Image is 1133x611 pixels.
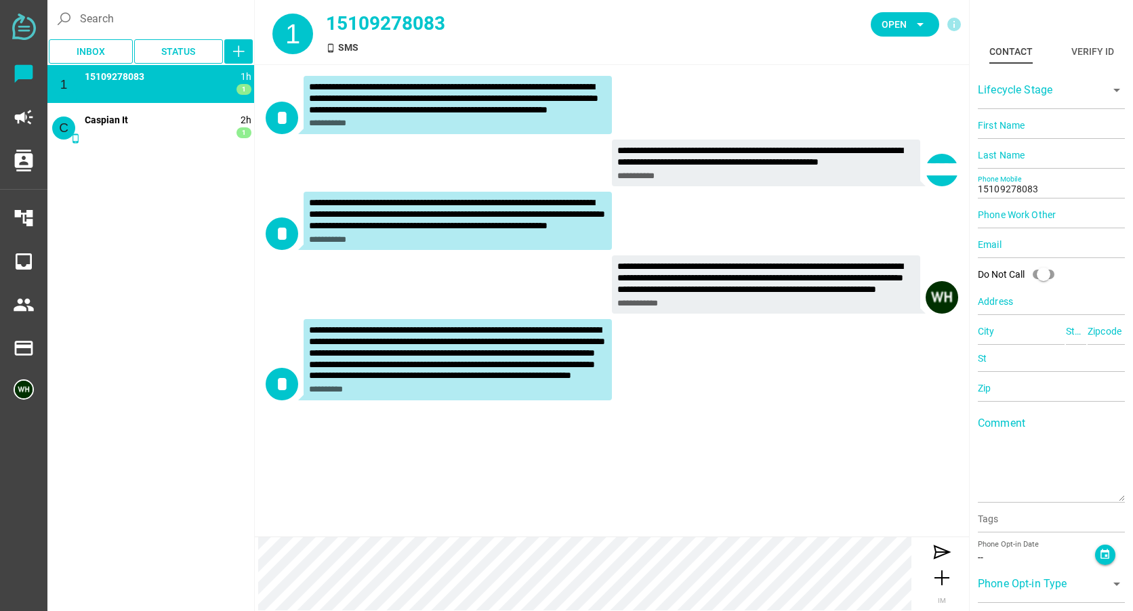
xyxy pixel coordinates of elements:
i: SMS [70,90,81,100]
img: 5edff51079ed9903661a2266-30.png [926,281,958,314]
span: 15109278083 [85,71,144,82]
i: arrow_drop_down [1109,576,1125,592]
span: 1 [285,19,300,49]
input: Tags [978,515,1125,531]
span: Inbox [77,43,105,60]
i: arrow_drop_down [1109,82,1125,98]
i: SMS [326,43,335,53]
i: event [1099,549,1111,560]
input: First Name [978,112,1125,139]
i: people [13,294,35,316]
span: 1 [236,84,251,95]
i: arrow_drop_down [912,16,928,33]
i: campaign [13,106,35,128]
span: IM [938,597,946,604]
input: Last Name [978,142,1125,169]
img: svg+xml;base64,PD94bWwgdmVyc2lvbj0iMS4wIiBlbmNvZGluZz0iVVRGLTgiPz4KPHN2ZyB2ZXJzaW9uPSIxLjEiIHZpZX... [12,14,36,40]
button: Open [871,12,939,37]
input: Address [978,288,1125,315]
input: City [978,318,1065,345]
div: -- [978,551,1095,565]
span: 14087800900 [85,114,128,125]
i: payment [13,337,35,359]
span: Status [161,43,195,60]
img: 5edff51079ed9903661a2266-30.png [14,379,34,400]
input: Phone Work Other [978,201,1125,228]
button: Inbox [49,39,133,64]
input: Zip [978,375,1125,402]
input: St [978,345,1125,372]
div: Contact [989,43,1033,60]
span: Open [882,16,907,33]
div: Verify ID [1071,43,1114,60]
input: Phone Mobile [978,171,1125,198]
div: Phone Opt-in Date [978,539,1095,551]
span: 1757441488 [241,71,251,82]
input: Email [978,231,1125,258]
div: SMS [326,41,657,55]
i: contacts [13,150,35,171]
input: Zipcode [1088,318,1125,345]
span: 1 [60,77,68,91]
div: Do Not Call [978,268,1025,282]
span: 1 [236,127,251,138]
button: Status [134,39,224,64]
div: 15109278083 [326,9,657,38]
span: 1757438811 [241,114,251,125]
textarea: Comment [978,422,1125,501]
i: chat_bubble [13,63,35,85]
div: Do Not Call [978,261,1063,288]
input: State [1066,318,1086,345]
i: account_tree [13,207,35,229]
i: inbox [13,251,35,272]
span: C [59,121,68,135]
i: SMS [70,133,81,144]
i: info [946,16,962,33]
